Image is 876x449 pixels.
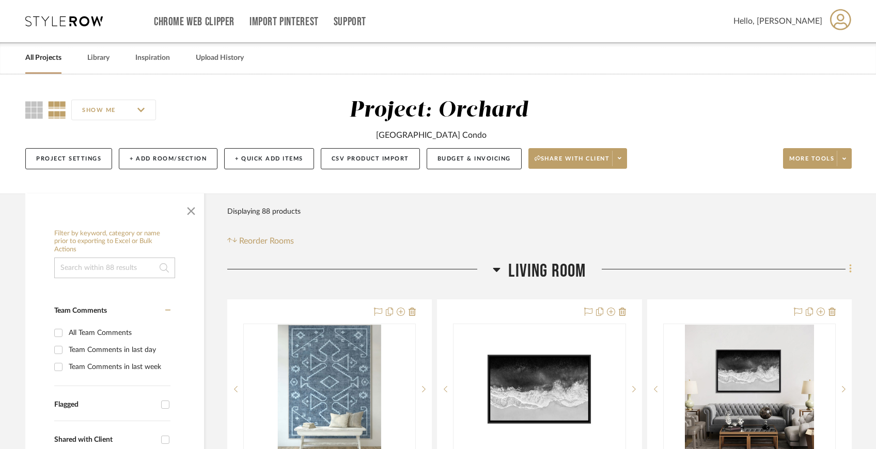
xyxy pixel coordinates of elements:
a: Inspiration [135,51,170,65]
button: + Add Room/Section [119,148,217,169]
div: Project: Orchard [349,100,528,121]
a: All Projects [25,51,61,65]
span: Living Room [508,260,586,282]
button: Share with client [528,148,628,169]
a: Import Pinterest [249,18,319,26]
span: Share with client [535,155,610,170]
button: CSV Product Import [321,148,420,169]
a: Support [334,18,366,26]
div: Team Comments in last day [69,342,168,358]
span: Hello, [PERSON_NAME] [733,15,822,27]
button: Close [181,199,201,219]
button: Reorder Rooms [227,235,294,247]
a: Chrome Web Clipper [154,18,234,26]
span: Reorder Rooms [239,235,294,247]
button: More tools [783,148,852,169]
button: Project Settings [25,148,112,169]
h6: Filter by keyword, category or name prior to exporting to Excel or Bulk Actions [54,230,175,254]
div: All Team Comments [69,325,168,341]
input: Search within 88 results [54,258,175,278]
div: Shared with Client [54,436,156,444]
span: More tools [789,155,834,170]
a: Upload History [196,51,244,65]
div: Displaying 88 products [227,201,301,222]
div: Flagged [54,400,156,409]
div: Team Comments in last week [69,359,168,375]
button: Budget & Invoicing [427,148,522,169]
a: Library [87,51,109,65]
button: + Quick Add Items [224,148,314,169]
span: Team Comments [54,307,107,314]
div: [GEOGRAPHIC_DATA] Condo [376,129,487,141]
